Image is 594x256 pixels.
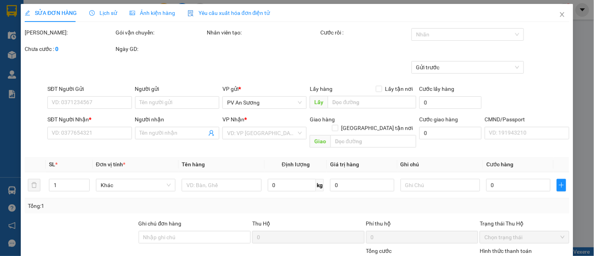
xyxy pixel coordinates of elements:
[25,28,114,37] div: [PERSON_NAME]:
[222,85,307,93] div: VP gửi
[89,10,117,16] span: Lịch sử
[486,161,513,168] span: Cước hàng
[89,10,95,16] span: clock-circle
[28,202,230,210] div: Tổng: 1
[182,179,261,191] input: VD: Bàn, Ghế
[331,135,416,148] input: Dọc đường
[116,45,205,53] div: Ngày GD:
[8,18,18,37] img: logo
[310,86,333,92] span: Lấy hàng
[310,135,331,148] span: Giao
[366,248,392,254] span: Tổng cước
[559,11,565,18] span: close
[557,179,566,191] button: plus
[485,115,569,124] div: CMND/Passport
[480,248,532,254] label: Hình thức thanh toán
[397,157,483,172] th: Ghi chú
[130,10,175,16] span: Ảnh kiện hàng
[139,220,182,227] label: Ghi chú đơn hàng
[419,96,482,109] input: Cước lấy hàng
[74,35,110,41] span: 10:15:33 [DATE]
[8,54,16,66] span: Nơi gửi:
[25,10,30,16] span: edit
[130,10,135,16] span: picture
[135,85,219,93] div: Người gửi
[316,179,324,191] span: kg
[480,219,569,228] div: Trạng thái Thu Hộ
[484,231,564,243] span: Chọn trạng thái
[321,28,410,37] div: Cước rồi :
[328,96,416,108] input: Dọc đường
[79,29,110,35] span: AS09250052
[222,116,244,123] span: VP Nhận
[20,13,63,42] strong: CÔNG TY TNHH [GEOGRAPHIC_DATA] 214 QL13 - P.26 - Q.BÌNH THẠNH - TP HCM 1900888606
[25,45,114,53] div: Chưa cước :
[135,115,219,124] div: Người nhận
[116,28,205,37] div: Gói vận chuyển:
[101,179,171,191] span: Khác
[338,124,416,132] span: [GEOGRAPHIC_DATA] tận nơi
[139,231,251,243] input: Ghi chú đơn hàng
[330,161,359,168] span: Giá trị hàng
[182,161,205,168] span: Tên hàng
[419,127,482,139] input: Cước giao hàng
[227,97,302,108] span: PV An Sương
[49,161,55,168] span: SL
[551,4,573,26] button: Close
[60,54,72,66] span: Nơi nhận:
[28,179,40,191] button: delete
[310,96,328,108] span: Lấy
[310,116,335,123] span: Giao hàng
[47,115,132,124] div: SĐT Người Nhận
[79,55,101,59] span: PV Krông Nô
[27,47,91,53] strong: BIÊN NHẬN GỬI HÀNG HOÁ
[419,86,455,92] label: Cước lấy hàng
[25,10,77,16] span: SỬA ĐƠN HÀNG
[416,61,519,73] span: Gửi trước
[55,46,58,52] b: 0
[188,10,270,16] span: Yêu cầu xuất hóa đơn điện tử
[188,10,194,16] img: icon
[382,85,416,93] span: Lấy tận nơi
[419,116,458,123] label: Cước giao hàng
[47,85,132,93] div: SĐT Người Gửi
[252,220,270,227] span: Thu Hộ
[401,179,480,191] input: Ghi Chú
[557,182,566,188] span: plus
[96,161,125,168] span: Đơn vị tính
[207,28,319,37] div: Nhân viên tạo:
[282,161,310,168] span: Định lượng
[208,130,215,136] span: user-add
[366,219,478,231] div: Phí thu hộ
